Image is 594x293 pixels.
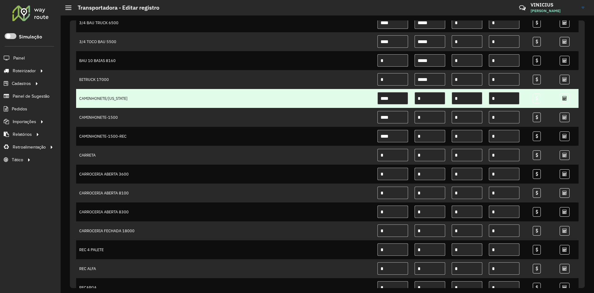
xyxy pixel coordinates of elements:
td: CARROCERIA FECHADA 18000 [76,221,374,240]
td: REC 4 PALETE [76,240,374,259]
td: REC ALFA [76,259,374,278]
td: CAMINHONETE-1500 [76,108,374,127]
span: Tático [12,157,23,163]
td: CAMINHONETE-1500-REC [76,127,374,146]
label: Simulação [19,33,42,41]
td: 3/4 BAU TRUCK 6500 [76,13,374,32]
span: [PERSON_NAME] [531,8,577,14]
td: CARRETA [76,146,374,165]
td: BAU 10 BAIAS 8160 [76,51,374,70]
span: Importações [13,118,36,125]
td: CARROCERIA ABERTA 8300 [76,202,374,221]
span: Cadastros [12,80,31,87]
td: BITRUCK 17000 [76,70,374,89]
span: Retroalimentação [13,144,46,150]
h3: VINICIUS [531,2,577,8]
td: CARROCERIA ABERTA 8100 [76,184,374,202]
span: Relatórios [13,131,32,138]
td: CARROCERIA ABERTA 3600 [76,165,374,184]
td: CAMINHONETE/[US_STATE] [76,89,374,108]
a: Contato Rápido [516,1,529,15]
span: Painel de Sugestão [13,93,49,100]
span: Roteirizador [13,68,36,74]
span: Painel [13,55,25,61]
span: Pedidos [12,106,27,112]
td: 3/4 TOCO BAU 5500 [76,32,374,51]
h2: Transportadora - Editar registro [71,4,159,11]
